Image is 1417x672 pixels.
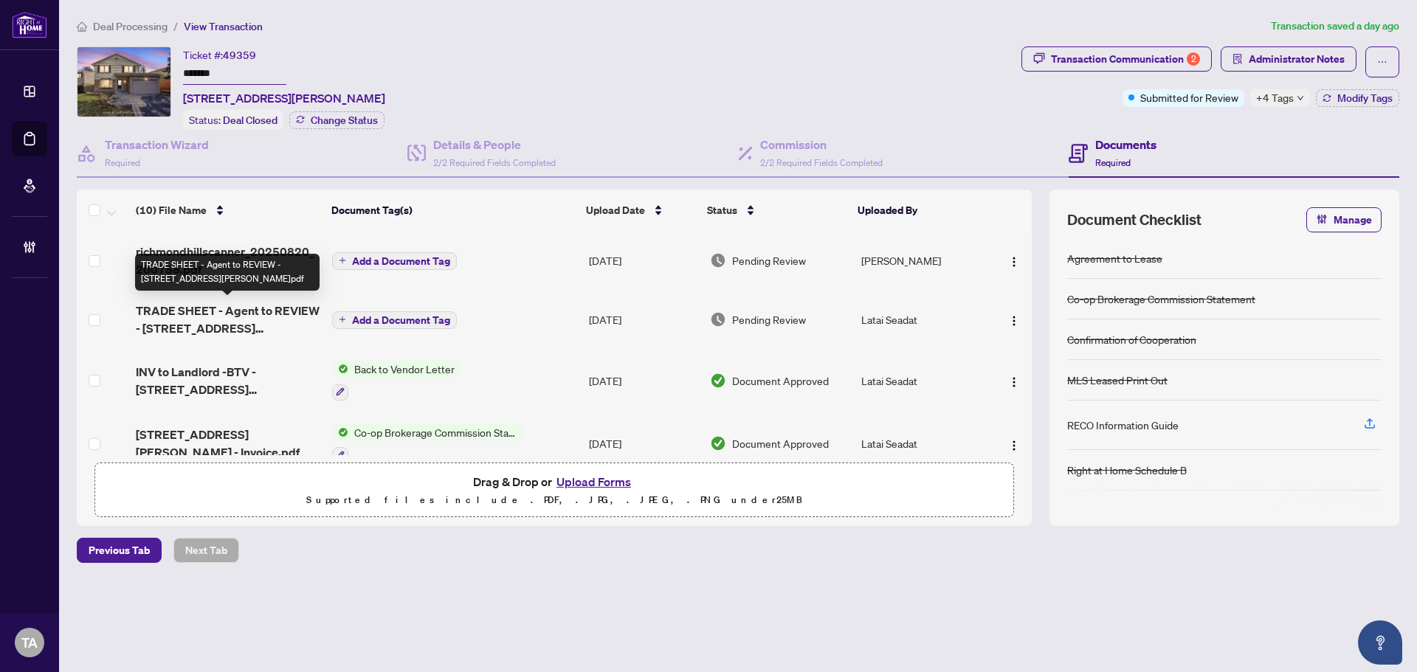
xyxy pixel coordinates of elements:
[95,463,1013,518] span: Drag & Drop orUpload FormsSupported files include .PDF, .JPG, .JPEG, .PNG under25MB
[136,202,207,218] span: (10) File Name
[710,252,726,269] img: Document Status
[136,243,320,278] span: richmondhillscanner_20250820_200758.pdf
[1067,417,1179,433] div: RECO Information Guide
[732,252,806,269] span: Pending Review
[1249,47,1345,71] span: Administrator Notes
[183,89,385,107] span: [STREET_ADDRESS][PERSON_NAME]
[173,538,239,563] button: Next Tab
[1187,52,1200,66] div: 2
[223,114,277,127] span: Deal Closed
[223,49,256,62] span: 49359
[1008,440,1020,451] img: Logo
[583,290,704,349] td: [DATE]
[1140,89,1238,105] span: Submitted for Review
[1095,157,1131,168] span: Required
[433,157,556,168] span: 2/2 Required Fields Completed
[1021,46,1212,72] button: Transaction Communication2
[710,435,726,451] img: Document Status
[855,231,989,290] td: [PERSON_NAME]
[583,412,704,476] td: [DATE]
[183,46,256,63] div: Ticket #:
[183,110,283,130] div: Status:
[93,20,168,33] span: Deal Processing
[760,157,883,168] span: 2/2 Required Fields Completed
[289,111,385,129] button: Change Status
[104,491,1004,509] p: Supported files include .PDF, .JPG, .JPEG, .PNG under 25 MB
[332,252,457,270] button: Add a Document Tag
[855,349,989,412] td: Latai Seadat
[732,435,829,451] span: Document Approved
[1008,315,1020,327] img: Logo
[1221,46,1356,72] button: Administrator Notes
[352,315,450,325] span: Add a Document Tag
[136,302,320,337] span: TRADE SHEET - Agent to REVIEW - [STREET_ADDRESS][PERSON_NAME]pdf
[89,538,150,562] span: Previous Tab
[130,190,325,231] th: (10) File Name
[339,257,346,264] span: plus
[1067,209,1201,230] span: Document Checklist
[332,361,348,377] img: Status Icon
[852,190,985,231] th: Uploaded By
[1002,369,1026,392] button: Logo
[1337,93,1393,103] span: Modify Tags
[1002,249,1026,272] button: Logo
[1256,89,1294,106] span: +4 Tags
[1067,372,1168,388] div: MLS Leased Print Out
[135,254,320,291] div: TRADE SHEET - Agent to REVIEW - [STREET_ADDRESS][PERSON_NAME]pdf
[325,190,580,231] th: Document Tag(s)
[1095,136,1156,153] h4: Documents
[710,311,726,328] img: Document Status
[1306,207,1382,232] button: Manage
[710,373,726,389] img: Document Status
[348,424,523,440] span: Co-op Brokerage Commission Statement
[136,363,320,398] span: INV to Landlord -BTV - [STREET_ADDRESS][PERSON_NAME]pdf
[1334,208,1372,232] span: Manage
[1377,57,1387,67] span: ellipsis
[580,190,701,231] th: Upload Date
[586,202,645,218] span: Upload Date
[332,424,523,464] button: Status IconCo-op Brokerage Commission Statement
[1067,331,1196,347] div: Confirmation of Cooperation
[583,231,704,290] td: [DATE]
[339,316,346,323] span: plus
[136,426,320,461] span: [STREET_ADDRESS][PERSON_NAME] - Invoice.pdf
[760,136,883,153] h4: Commission
[184,20,263,33] span: View Transaction
[311,115,378,125] span: Change Status
[1358,620,1402,665] button: Open asap
[173,18,178,35] li: /
[348,361,461,377] span: Back to Vendor Letter
[855,412,989,476] td: Latai Seadat
[1067,462,1187,478] div: Right at Home Schedule B
[332,251,457,270] button: Add a Document Tag
[1067,250,1162,266] div: Agreement to Lease
[1002,432,1026,455] button: Logo
[1002,308,1026,331] button: Logo
[12,11,47,38] img: logo
[701,190,852,231] th: Status
[77,47,170,117] img: IMG-N12203346_1.jpg
[583,349,704,412] td: [DATE]
[332,424,348,440] img: Status Icon
[332,310,457,329] button: Add a Document Tag
[552,472,635,491] button: Upload Forms
[77,538,162,563] button: Previous Tab
[332,311,457,329] button: Add a Document Tag
[105,136,209,153] h4: Transaction Wizard
[352,256,450,266] span: Add a Document Tag
[433,136,556,153] h4: Details & People
[855,290,989,349] td: Latai Seadat
[473,472,635,491] span: Drag & Drop or
[1067,291,1255,307] div: Co-op Brokerage Commission Statement
[332,361,461,401] button: Status IconBack to Vendor Letter
[1051,47,1200,71] div: Transaction Communication
[732,311,806,328] span: Pending Review
[1297,94,1304,102] span: down
[21,632,38,653] span: TA
[1008,256,1020,268] img: Logo
[1316,89,1399,107] button: Modify Tags
[1232,54,1243,64] span: solution
[105,157,140,168] span: Required
[77,21,87,32] span: home
[707,202,737,218] span: Status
